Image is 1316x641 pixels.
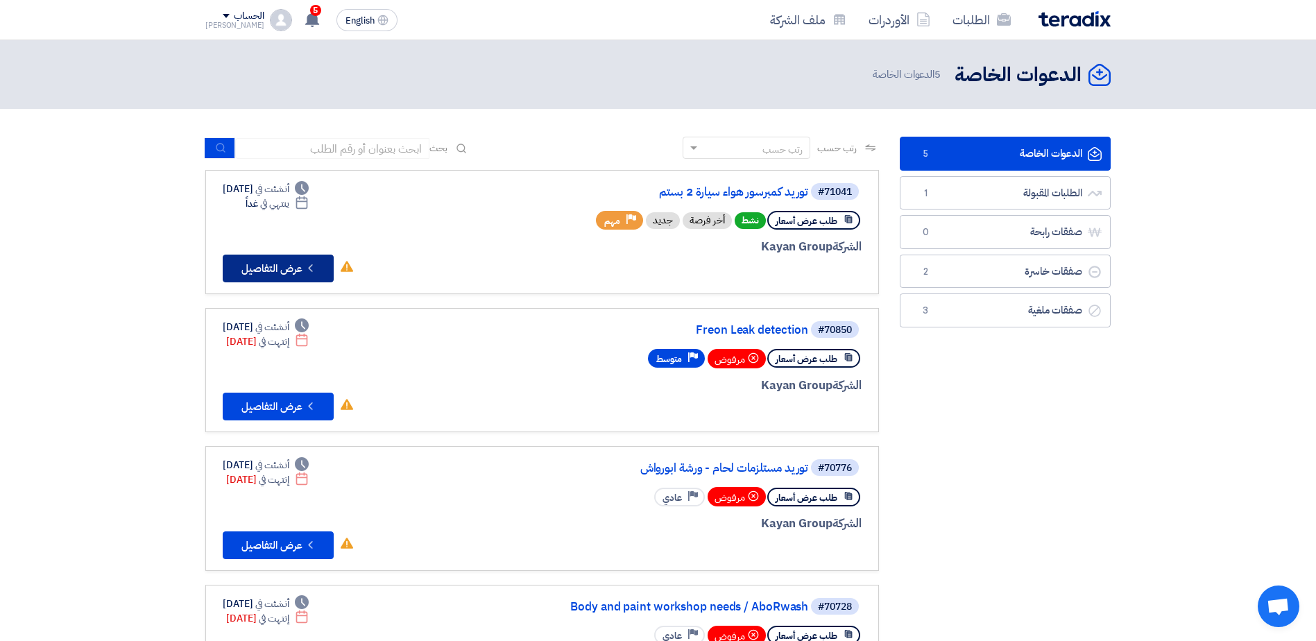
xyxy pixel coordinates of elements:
div: مرفوض [708,487,766,506]
a: Freon Leak detection [531,324,808,336]
div: #71041 [818,187,852,197]
a: صفقات خاسرة2 [900,255,1111,289]
a: توريد مستلزمات لحام - ورشة ابورواش [531,462,808,475]
img: Teradix logo [1039,11,1111,27]
span: إنتهت في [259,611,289,626]
div: مرفوض [708,349,766,368]
input: ابحث بعنوان أو رقم الطلب [235,138,429,159]
span: الشركة [832,238,862,255]
a: الأوردرات [857,3,941,36]
button: عرض التفاصيل [223,531,334,559]
a: Body and paint workshop needs / AboRwash [531,601,808,613]
div: [DATE] [226,472,309,487]
a: صفقات رابحة0 [900,215,1111,249]
span: 2 [917,265,934,279]
button: English [336,9,398,31]
div: [DATE] [223,597,309,611]
div: أخر فرصة [683,212,732,229]
span: 5 [934,67,941,82]
div: الحساب [234,10,264,22]
span: عادي [663,491,682,504]
span: English [345,16,375,26]
div: رتب حسب [762,142,803,157]
button: عرض التفاصيل [223,255,334,282]
a: الطلبات [941,3,1022,36]
div: #70728 [818,602,852,612]
a: الدعوات الخاصة5 [900,137,1111,171]
span: أنشئت في [255,182,289,196]
div: [DATE] [223,320,309,334]
span: إنتهت في [259,472,289,487]
a: صفقات ملغية3 [900,293,1111,327]
span: الشركة [832,377,862,394]
div: [PERSON_NAME] [205,22,264,29]
div: [DATE] [226,611,309,626]
span: 5 [310,5,321,16]
span: الشركة [832,515,862,532]
div: Kayan Group [528,377,862,395]
span: 0 [917,225,934,239]
span: مهم [604,214,620,228]
span: نشط [735,212,766,229]
img: profile_test.png [270,9,292,31]
h2: الدعوات الخاصة [955,62,1082,89]
div: غداً [246,196,309,211]
span: متوسط [656,352,682,366]
span: الدعوات الخاصة [873,67,943,83]
span: أنشئت في [255,597,289,611]
span: 3 [917,304,934,318]
a: توريد كمبرسور هواء سيارة 2 بستم [531,186,808,198]
div: #70850 [818,325,852,335]
div: جديد [646,212,680,229]
span: 5 [917,147,934,161]
div: [DATE] [223,458,309,472]
span: ينتهي في [260,196,289,211]
span: أنشئت في [255,458,289,472]
div: Kayan Group [528,238,862,256]
a: ملف الشركة [759,3,857,36]
div: [DATE] [223,182,309,196]
span: طلب عرض أسعار [776,214,837,228]
span: أنشئت في [255,320,289,334]
div: Kayan Group [528,515,862,533]
div: [DATE] [226,334,309,349]
a: الطلبات المقبولة1 [900,176,1111,210]
span: طلب عرض أسعار [776,491,837,504]
span: بحث [429,141,447,155]
span: طلب عرض أسعار [776,352,837,366]
button: عرض التفاصيل [223,393,334,420]
a: Open chat [1258,586,1299,627]
div: #70776 [818,463,852,473]
span: 1 [917,187,934,200]
span: إنتهت في [259,334,289,349]
span: رتب حسب [817,141,857,155]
